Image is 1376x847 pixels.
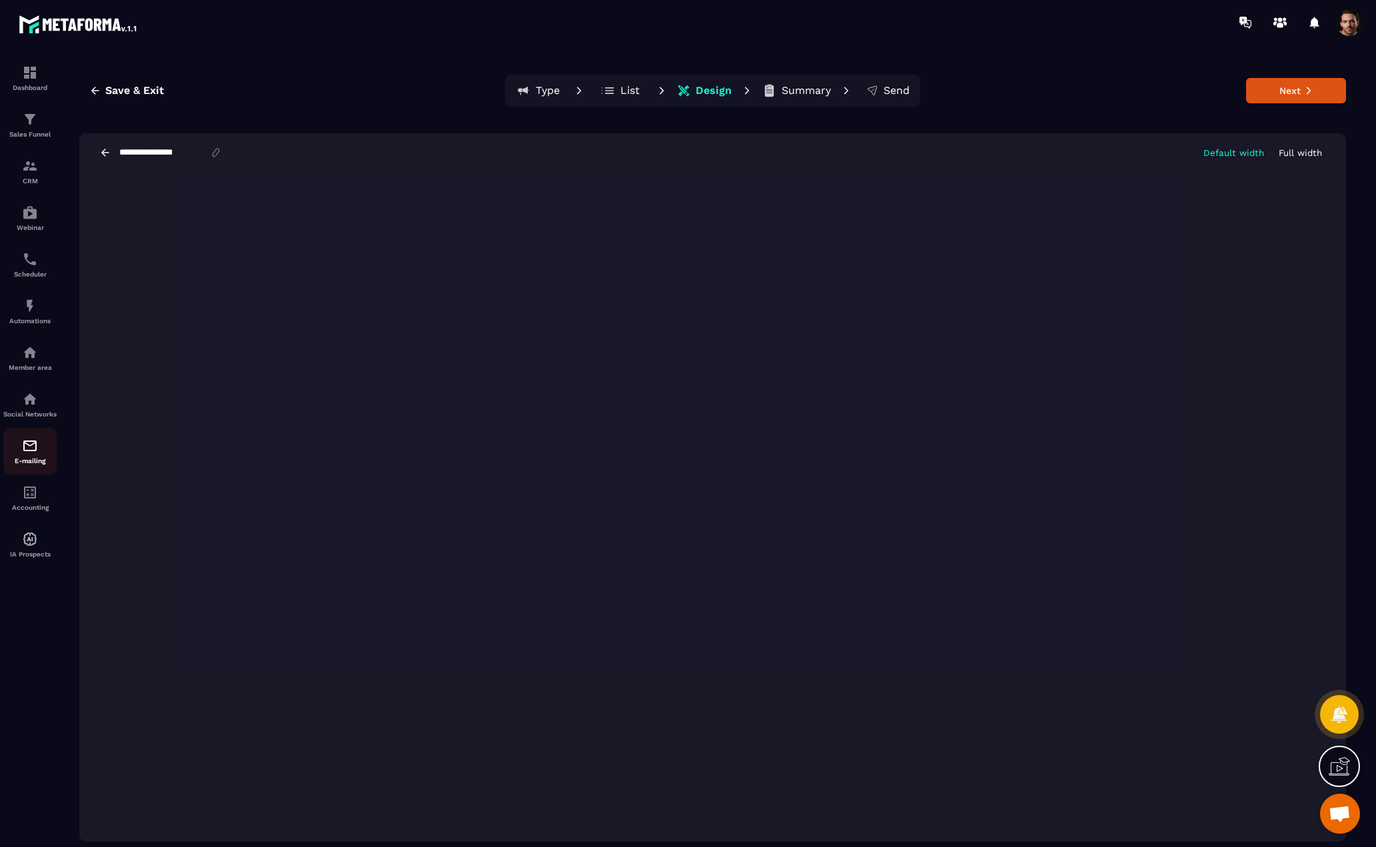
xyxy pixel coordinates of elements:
[1275,147,1326,159] button: Full width
[536,84,560,97] p: Type
[19,12,139,36] img: logo
[3,195,57,241] a: automationsautomationsWebinar
[620,84,640,97] p: List
[3,364,57,371] p: Member area
[22,111,38,127] img: formation
[3,335,57,381] a: automationsautomationsMember area
[3,131,57,138] p: Sales Funnel
[3,457,57,464] p: E-mailing
[22,251,38,267] img: scheduler
[3,474,57,521] a: accountantaccountantAccounting
[858,77,918,104] button: Send
[3,428,57,474] a: emailemailE-mailing
[3,271,57,278] p: Scheduler
[22,205,38,221] img: automations
[1246,78,1346,103] button: Next
[3,411,57,418] p: Social Networks
[3,504,57,511] p: Accounting
[590,77,650,104] button: List
[22,531,38,547] img: automations
[3,224,57,231] p: Webinar
[673,77,736,104] button: Design
[22,391,38,407] img: social-network
[79,79,174,103] button: Save & Exit
[1279,148,1322,158] p: Full width
[3,177,57,185] p: CRM
[3,241,57,288] a: schedulerschedulerScheduler
[884,84,910,97] p: Send
[782,84,831,97] p: Summary
[3,101,57,148] a: formationformationSales Funnel
[105,84,164,97] span: Save & Exit
[22,65,38,81] img: formation
[22,298,38,314] img: automations
[22,158,38,174] img: formation
[1199,147,1268,159] button: Default width
[3,317,57,325] p: Automations
[3,84,57,91] p: Dashboard
[758,77,835,104] button: Summary
[508,77,568,104] button: Type
[1203,148,1264,158] p: Default width
[3,550,57,558] p: IA Prospects
[22,484,38,500] img: accountant
[22,438,38,454] img: email
[3,288,57,335] a: automationsautomationsAutomations
[3,381,57,428] a: social-networksocial-networkSocial Networks
[1320,794,1360,834] a: Mở cuộc trò chuyện
[696,84,732,97] p: Design
[22,345,38,361] img: automations
[3,55,57,101] a: formationformationDashboard
[3,148,57,195] a: formationformationCRM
